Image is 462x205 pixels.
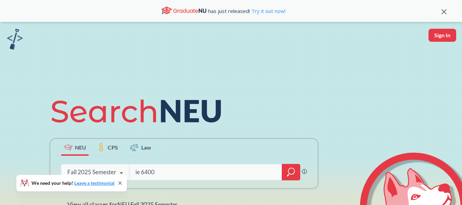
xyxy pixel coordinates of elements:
[428,29,456,42] button: Sign In
[7,29,23,52] a: sandbox logo
[250,8,286,14] a: Try it out now!
[67,168,116,176] div: Fall 2025 Semester
[31,181,115,185] span: We need your help!
[7,29,23,50] img: sandbox logo
[208,7,286,15] span: has just released!
[108,143,118,151] span: CPS
[135,165,277,179] input: Class, professor, course number, "phrase"
[74,180,115,186] a: Leave a testimonial
[75,143,86,151] span: NEU
[282,164,300,180] div: magnifying glass
[141,143,151,151] span: Law
[287,167,295,177] svg: magnifying glass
